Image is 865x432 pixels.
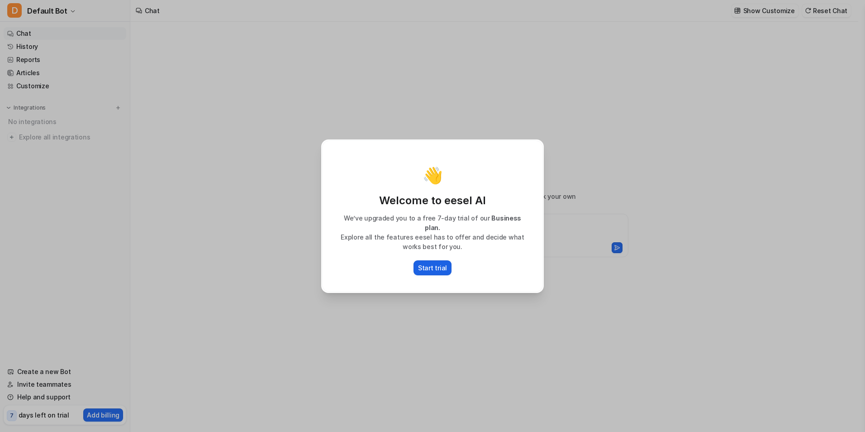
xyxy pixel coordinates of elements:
[423,166,443,184] p: 👋
[413,260,452,275] button: Start trial
[418,263,447,273] p: Start trial
[332,213,533,232] p: We’ve upgraded you to a free 7-day trial of our
[332,232,533,251] p: Explore all the features eesel has to offer and decide what works best for you.
[332,193,533,208] p: Welcome to eesel AI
